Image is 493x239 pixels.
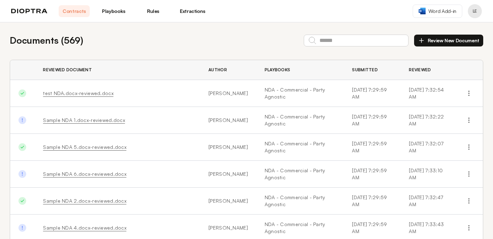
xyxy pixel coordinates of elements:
[200,107,256,134] td: [PERSON_NAME]
[19,116,26,124] img: Done
[200,60,256,80] th: Author
[344,60,400,80] th: Submitted
[19,143,26,151] img: Done
[177,5,208,17] a: Extractions
[265,194,336,208] a: NDA - Commercial - Party Agnostic
[43,171,126,177] a: Sample NDA 6.docx-reviewed.docx
[19,224,26,232] img: Done
[43,198,126,204] a: Sample NDA 2.docx-reviewed.docx
[344,134,400,161] td: [DATE] 7:29:59 AM
[400,134,455,161] td: [DATE] 7:32:07 AM
[428,8,456,15] span: Word Add-in
[400,161,455,188] td: [DATE] 7:33:10 AM
[344,80,400,107] td: [DATE] 7:29:59 AM
[413,5,462,18] a: Word Add-in
[19,170,26,178] img: Done
[10,34,83,47] h2: Documents ( 569 )
[414,35,483,46] button: Review New Document
[265,86,336,100] a: NDA - Commercial - Party Agnostic
[468,4,482,18] button: Profile menu
[43,144,126,150] a: Sample NDA 5.docx-reviewed.docx
[59,5,90,17] a: Contracts
[400,107,455,134] td: [DATE] 7:32:22 AM
[200,134,256,161] td: [PERSON_NAME]
[256,60,344,80] th: Playbooks
[419,8,426,14] img: word
[344,161,400,188] td: [DATE] 7:29:59 AM
[265,113,336,127] a: NDA - Commercial - Party Agnostic
[344,107,400,134] td: [DATE] 7:29:59 AM
[344,188,400,215] td: [DATE] 7:29:59 AM
[400,80,455,107] td: [DATE] 7:32:54 AM
[11,9,47,14] img: logo
[19,197,26,205] img: Done
[200,188,256,215] td: [PERSON_NAME]
[265,167,336,181] a: NDA - Commercial - Party Agnostic
[200,80,256,107] td: [PERSON_NAME]
[35,60,200,80] th: Reviewed Document
[265,140,336,154] a: NDA - Commercial - Party Agnostic
[43,225,126,231] a: Sample NDA 4.docx-reviewed.docx
[138,5,169,17] a: Rules
[400,60,455,80] th: Reviewed
[98,5,129,17] a: Playbooks
[265,221,336,235] a: NDA - Commercial - Party Agnostic
[43,90,113,96] a: test NDA.docx-reviewed.docx
[400,188,455,215] td: [DATE] 7:32:47 AM
[43,117,125,123] a: Sample NDA 1.docx-reviewed.docx
[19,89,26,97] img: Done
[200,161,256,188] td: [PERSON_NAME]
